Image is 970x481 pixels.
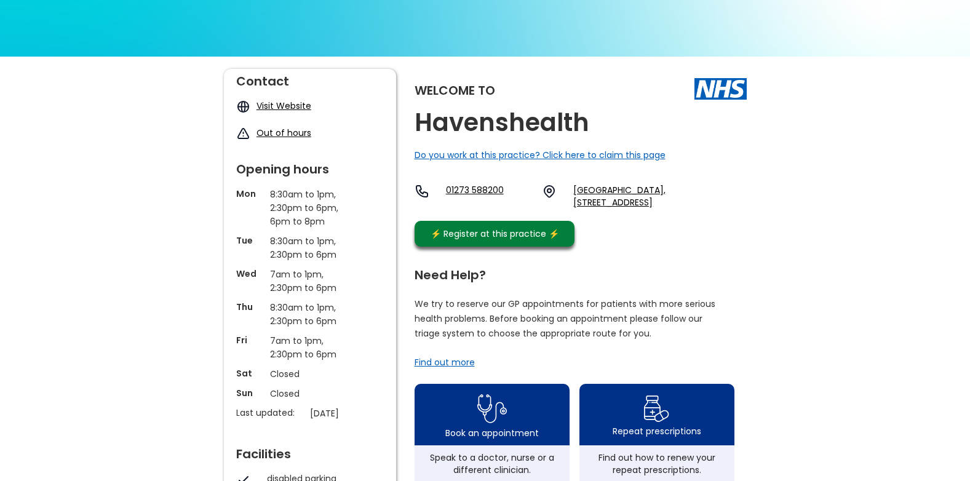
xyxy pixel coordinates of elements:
[415,296,716,341] p: We try to reserve our GP appointments for patients with more serious health problems. Before book...
[236,387,264,399] p: Sun
[256,100,311,112] a: Visit Website
[236,442,384,460] div: Facilities
[270,234,350,261] p: 8:30am to 1pm, 2:30pm to 6pm
[236,268,264,280] p: Wed
[424,227,566,240] div: ⚡️ Register at this practice ⚡️
[477,391,507,427] img: book appointment icon
[236,234,264,247] p: Tue
[415,356,475,368] a: Find out more
[415,109,589,137] h2: Havenshealth
[270,367,350,381] p: Closed
[236,127,250,141] img: exclamation icon
[236,301,264,313] p: Thu
[573,184,746,209] a: [GEOGRAPHIC_DATA], [STREET_ADDRESS]
[256,127,311,139] a: Out of hours
[421,451,563,476] div: Speak to a doctor, nurse or a different clinician.
[270,268,350,295] p: 7am to 1pm, 2:30pm to 6pm
[446,184,533,209] a: 01273 588200
[270,188,350,228] p: 8:30am to 1pm, 2:30pm to 6pm, 6pm to 8pm
[236,157,384,175] div: Opening hours
[236,407,304,419] p: Last updated:
[236,69,384,87] div: Contact
[586,451,728,476] div: Find out how to renew your repeat prescriptions.
[236,367,264,380] p: Sat
[445,427,539,439] div: Book an appointment
[415,263,734,281] div: Need Help?
[415,149,666,161] a: Do you work at this practice? Click here to claim this page
[236,100,250,114] img: globe icon
[236,188,264,200] p: Mon
[310,407,390,420] p: [DATE]
[270,387,350,400] p: Closed
[613,425,701,437] div: Repeat prescriptions
[415,221,574,247] a: ⚡️ Register at this practice ⚡️
[415,184,429,199] img: telephone icon
[236,334,264,346] p: Fri
[542,184,557,199] img: practice location icon
[270,301,350,328] p: 8:30am to 1pm, 2:30pm to 6pm
[415,84,495,97] div: Welcome to
[694,78,747,99] img: The NHS logo
[643,392,670,425] img: repeat prescription icon
[270,334,350,361] p: 7am to 1pm, 2:30pm to 6pm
